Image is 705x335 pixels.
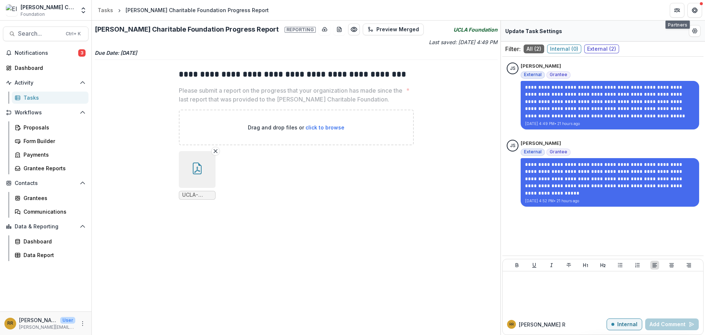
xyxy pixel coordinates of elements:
p: [DATE] 4:52 PM • 21 hours ago [525,198,695,204]
button: Bullet List [616,261,625,270]
div: [PERSON_NAME] Charitable Foundation Progress Report [126,6,269,14]
div: Dashboard [23,238,83,245]
span: Grantee [550,72,567,77]
button: download-button [319,24,330,35]
button: Get Help [687,3,702,18]
span: External [524,72,542,77]
button: Open entity switcher [78,3,88,18]
p: Update Task Settings [505,27,562,35]
span: Foundation [21,11,45,18]
button: Preview 374e2410-cfb1-443e-80d4-c7d14ef1debc.pdf [348,24,360,35]
div: Janice Shintaku [510,66,516,71]
button: Align Right [684,261,693,270]
div: Randal Rosman [7,321,13,326]
button: Open Data & Reporting [3,221,88,232]
nav: breadcrumb [95,5,272,15]
span: Notifications [15,50,78,56]
div: Form Builder [23,137,83,145]
span: Search... [18,30,61,37]
div: Dashboard [15,64,83,72]
span: External [524,149,542,154]
img: Ella Fitzgerald Charitable Foundation [6,4,18,16]
i: UCLA Foundation [453,26,498,33]
p: [PERSON_NAME] [521,140,561,147]
p: Drag and drop files or [248,124,344,131]
p: [PERSON_NAME] [19,316,57,324]
p: Internal [617,321,637,328]
a: Payments [12,149,88,161]
button: Open Activity [3,77,88,89]
div: Ctrl + K [64,30,82,38]
div: Grantee Reports [23,164,83,172]
button: Ordered List [633,261,642,270]
div: Remove FileUCLA-[PERSON_NAME][GEOGRAPHIC_DATA]-2025.08.15.pdf [179,151,216,200]
div: Grantees [23,194,83,202]
p: [PERSON_NAME][EMAIL_ADDRESS][DOMAIN_NAME] [19,324,75,331]
div: Tasks [98,6,113,14]
button: Strike [564,261,573,270]
p: [DATE] 4:49 PM • 21 hours ago [525,121,695,126]
p: Please submit a report on the progress that your organization has made since the last report that... [179,86,403,104]
button: Preview Merged [363,24,424,35]
a: Dashboard [12,235,88,247]
div: Proposals [23,124,83,131]
div: [PERSON_NAME] Charitable Foundation [21,3,75,11]
span: Data & Reporting [15,224,77,230]
p: [PERSON_NAME] [521,63,561,70]
div: Payments [23,151,83,158]
button: Heading 2 [599,261,607,270]
div: Communications [23,208,83,215]
button: Bold [513,261,521,270]
button: Align Left [650,261,659,270]
button: Notifications3 [3,47,88,59]
span: External ( 2 ) [584,44,619,53]
a: Proposals [12,121,88,133]
span: Reporting [285,27,316,33]
button: Edit Form Settings [689,25,701,37]
a: Data Report [12,249,88,261]
span: Workflows [15,110,77,116]
p: Filter: [505,44,521,53]
button: Internal [607,318,642,330]
div: Janice Shintaku [510,143,516,148]
div: Randal Rosman [509,322,514,326]
a: Tasks [95,5,116,15]
h2: [PERSON_NAME] Charitable Foundation Progress Report [95,25,316,33]
button: Heading 1 [581,261,590,270]
a: Dashboard [3,62,88,74]
a: Grantee Reports [12,162,88,174]
div: Tasks [23,94,83,101]
span: Internal ( 0 ) [547,44,581,53]
a: Communications [12,206,88,218]
span: Grantee [550,149,567,154]
span: 3 [78,49,86,57]
p: Last saved: [DATE] 4:49 PM [298,38,498,46]
p: Due Date: [DATE] [95,49,498,57]
a: Tasks [12,92,88,104]
div: Data Report [23,251,83,259]
span: Activity [15,80,77,86]
span: Contacts [15,180,77,186]
p: User [60,317,75,324]
button: Remove File [211,147,220,156]
button: Partners [670,3,684,18]
span: UCLA-[PERSON_NAME][GEOGRAPHIC_DATA]-2025.08.15.pdf [182,192,212,198]
button: Open Workflows [3,107,88,118]
button: More [78,319,87,328]
p: [PERSON_NAME] R [519,321,565,328]
button: Underline [530,261,539,270]
a: Form Builder [12,135,88,147]
span: All ( 2 ) [524,44,544,53]
button: Search... [3,26,88,41]
span: click to browse [305,124,344,131]
button: Align Center [667,261,676,270]
button: Add Comment [645,318,699,330]
button: Open Contacts [3,177,88,189]
button: Italicize [547,261,556,270]
button: download-word-button [333,24,345,35]
a: Grantees [12,192,88,204]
